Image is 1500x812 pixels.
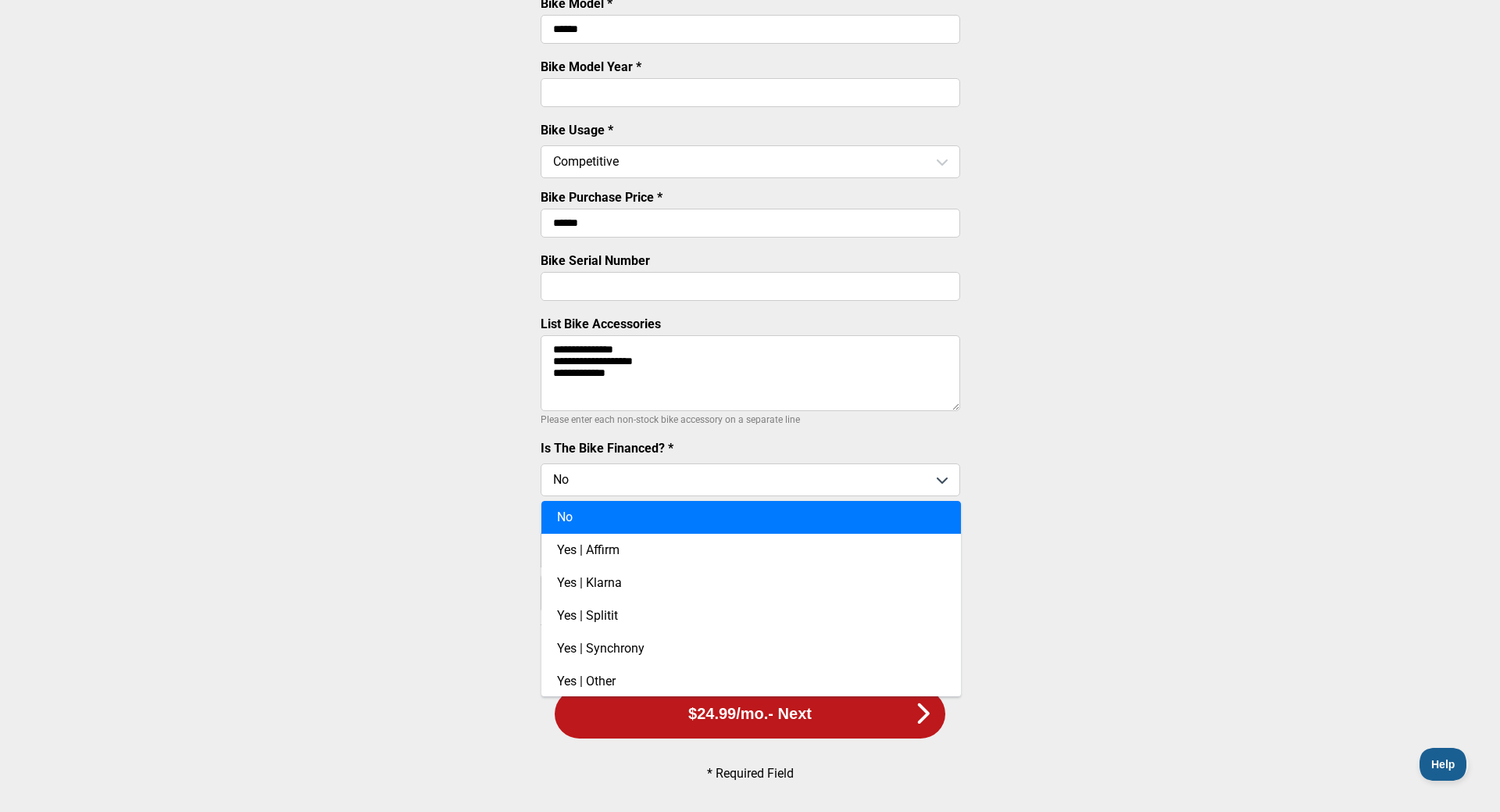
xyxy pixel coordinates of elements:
[541,531,960,570] div: Coverage + Protect - $ 24.99 /mo.
[566,766,934,781] p: * Required Field
[1420,748,1469,781] iframe: Toggle Customer Support
[541,508,960,523] label: (select one)
[736,705,768,723] span: /mo.
[541,441,673,456] label: Is The Bike Financed? *
[541,599,961,632] div: Yes | Splitit
[541,410,960,429] p: Please enter each non-stock bike accessory on a separate line
[541,567,961,599] div: Yes | Klarna
[541,190,662,205] label: Bike Purchase Price *
[541,632,961,665] div: Yes | Synchrony
[541,508,684,523] strong: BikeInsure Plan Options *
[541,501,961,534] div: No
[541,574,960,613] div: Coverage Only - $16.99 /mo.
[541,641,960,678] div: Add Another Bike
[541,123,613,138] label: Bike Usage *
[541,253,650,268] label: Bike Serial Number
[555,689,945,739] button: $24.99/mo.- Next
[541,534,961,567] div: Yes | Affirm
[541,317,661,331] label: List Bike Accessories
[541,59,641,74] label: Bike Model Year *
[541,665,961,698] div: Yes | Other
